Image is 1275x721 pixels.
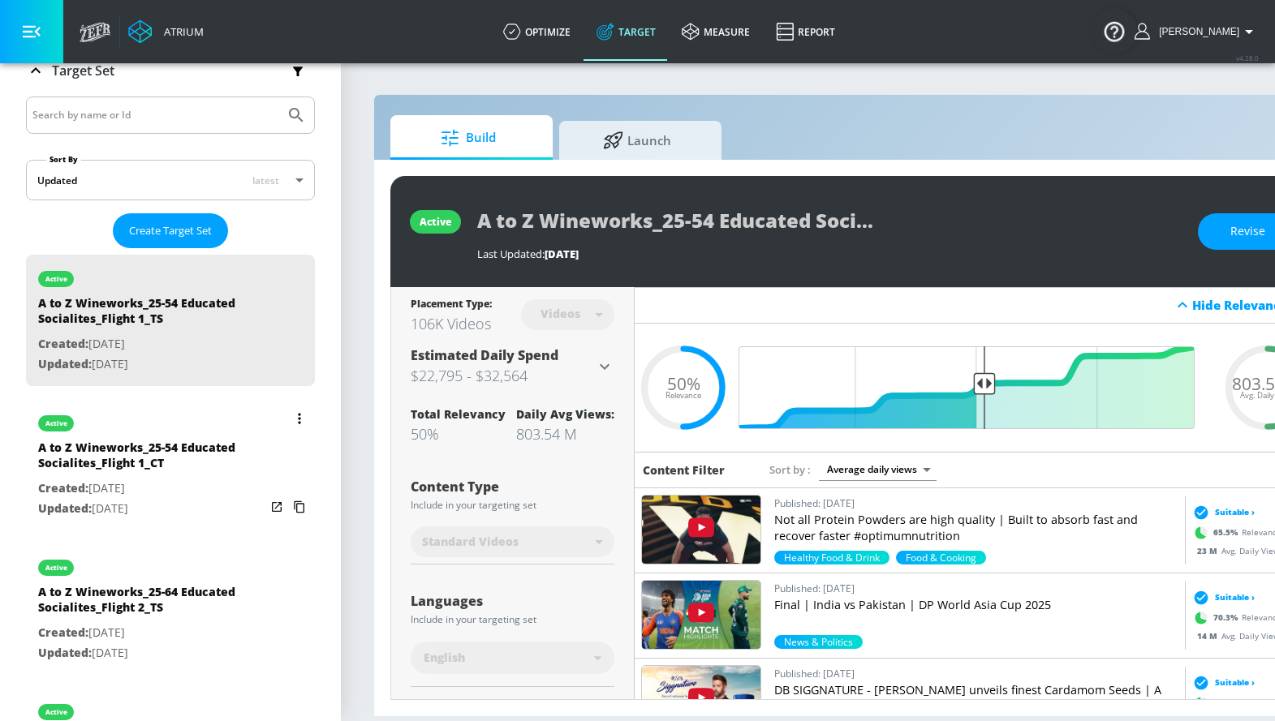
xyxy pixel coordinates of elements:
button: Open Resource Center [1092,8,1137,54]
div: active [45,419,67,427]
a: Published: [DATE]DB SIGGNATURE - [PERSON_NAME] unveils finest Cardamom Seeds | A luxurious produc... [774,665,1178,721]
button: Copy Targeting Set Link [288,496,311,518]
div: activeA to Z Wineworks_25-54 Educated Socialites_Flight 1_TSCreated:[DATE]Updated:[DATE] [26,255,315,386]
span: Created: [38,336,88,351]
div: active [45,708,67,716]
a: optimize [490,2,584,61]
span: Revise [1230,221,1265,242]
button: Create Target Set [113,213,228,248]
label: Sort By [46,154,81,165]
p: [DATE] [38,354,265,375]
div: Estimated Daily Spend$22,795 - $32,564 [411,346,614,387]
span: 23 M [1197,544,1221,556]
p: Published: [DATE] [774,580,1178,597]
div: A to Z Wineworks_25-64 Educated Socialites_Flight 2_TS [38,584,265,623]
div: Videos [532,307,588,320]
input: Search by name or Id [32,105,278,126]
div: 803.54 M [516,424,614,444]
div: Target Set [26,44,315,97]
a: measure [669,2,763,61]
p: DB SIGGNATURE - [PERSON_NAME] unveils finest Cardamom Seeds | A luxurious product by [PERSON_NAME] [774,682,1178,715]
span: Create Target Set [129,221,212,240]
div: active [420,215,451,229]
div: activeA to Z Wineworks_25-54 Educated Socialites_Flight 1_CTCreated:[DATE]Updated:[DATE] [26,399,315,530]
span: Updated: [38,356,92,371]
span: Relevance [665,392,701,400]
span: News & Politics [774,635,863,649]
span: Updated: [38,645,92,660]
span: v 4.28.0 [1236,54,1259,62]
div: 50% [411,424,506,444]
div: A to Z Wineworks_25-54 Educated Socialites_Flight 1_CT [38,440,265,479]
span: login as: maria.guzman@zefr.com [1152,26,1239,37]
div: 70.3% [774,635,863,649]
p: Target Set [52,62,114,79]
span: English [424,650,465,666]
a: Target [584,2,669,61]
span: Standard Videos [422,534,519,550]
p: Not all Protein Powders are high quality | Built to absorb fast and recover faster #optimumnutrition [774,512,1178,544]
div: Include in your targeting set [411,615,614,624]
p: [DATE] [38,623,265,643]
button: Open in new window [265,496,288,518]
div: Languages [411,594,614,607]
div: Daily Avg Views: [516,406,614,422]
div: 50.0% [896,551,986,564]
div: Suitable › [1189,674,1255,690]
div: Average daily views [819,458,937,480]
span: Suitable › [1215,591,1255,603]
div: active [45,564,67,572]
span: 65.5 % [1213,526,1242,539]
div: activeA to Z Wineworks_25-64 Educated Socialites_Flight 2_TSCreated:[DATE]Updated:[DATE] [26,543,315,675]
span: latest [252,174,279,187]
span: 70.3 % [1213,612,1242,624]
div: 106K Videos [411,314,492,333]
div: Last Updated: [477,247,1182,261]
p: [DATE] [38,479,265,499]
p: [DATE] [38,643,265,663]
h6: Content Filter [643,462,725,478]
span: 14 M [1197,629,1221,641]
div: English [411,642,614,674]
span: Healthy Food & Drink [774,551,889,564]
span: Estimated Daily Spend [411,346,558,364]
div: Suitable › [1189,504,1255,520]
span: [DATE] [545,247,579,261]
div: Content Type [411,480,614,493]
p: Published: [DATE] [774,665,1178,682]
div: Include in your targeting set [411,500,614,510]
div: Placement Type: [411,297,492,314]
input: Final Threshold [748,346,1203,429]
a: Atrium [128,19,204,44]
p: [DATE] [38,334,265,354]
div: Total Relevancy [411,406,506,422]
span: Launch [575,121,699,160]
img: qfajTwCMPmk [642,496,760,564]
a: Report [763,2,848,61]
div: Atrium [157,24,204,39]
span: Food & Cooking [896,551,986,564]
span: Suitable › [1215,506,1255,518]
a: Published: [DATE]Final | India vs Pakistan | DP World Asia Cup 2025 [774,580,1178,635]
button: [PERSON_NAME] [1135,22,1259,41]
h3: $22,795 - $32,564 [411,364,595,387]
span: 50% [667,375,700,392]
img: MAm0RLQpYas [642,581,760,649]
span: 90.6 % [1213,697,1242,709]
div: Updated [37,174,77,187]
a: Published: [DATE]Not all Protein Powders are high quality | Built to absorb fast and recover fast... [774,495,1178,551]
span: Updated: [38,500,92,516]
span: Suitable › [1215,676,1255,689]
div: 65.5% [774,551,889,564]
p: Final | India vs Pakistan | DP World Asia Cup 2025 [774,597,1178,613]
span: Created: [38,624,88,640]
p: [DATE] [38,499,265,519]
div: A to Z Wineworks_25-54 Educated Socialites_Flight 1_TS [38,295,265,334]
div: active [45,275,67,283]
span: Build [407,118,530,157]
p: Published: [DATE] [774,495,1178,512]
span: Sort by [769,462,811,477]
span: Created: [38,480,88,496]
